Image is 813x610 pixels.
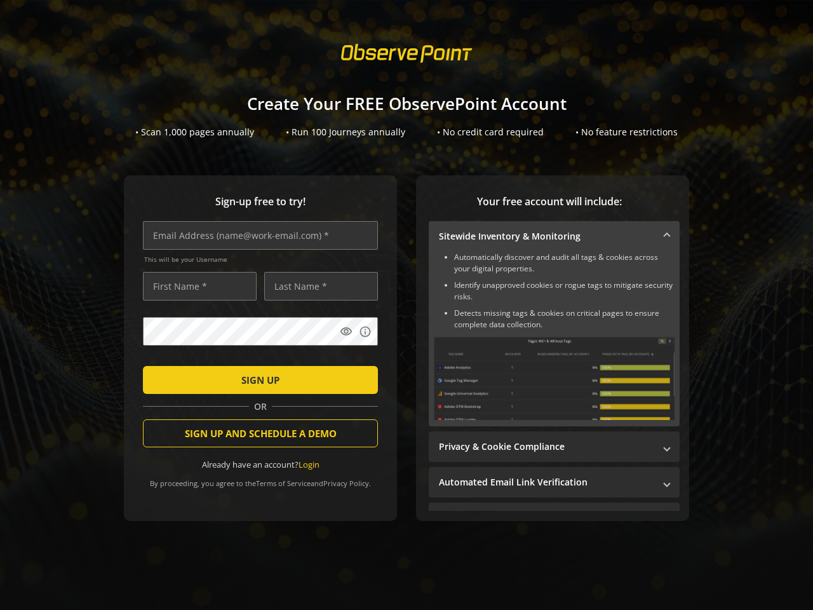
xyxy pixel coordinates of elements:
[439,476,654,489] mat-panel-title: Automated Email Link Verification
[143,272,257,301] input: First Name *
[454,280,675,302] li: Identify unapproved cookies or rogue tags to mitigate security risks.
[429,431,680,462] mat-expansion-panel-header: Privacy & Cookie Compliance
[434,337,675,420] img: Sitewide Inventory & Monitoring
[143,366,378,394] button: SIGN UP
[429,467,680,498] mat-expansion-panel-header: Automated Email Link Verification
[340,325,353,338] mat-icon: visibility
[144,255,378,264] span: This will be your Username
[575,126,678,139] div: • No feature restrictions
[299,459,319,470] a: Login
[454,252,675,274] li: Automatically discover and audit all tags & cookies across your digital properties.
[323,478,369,488] a: Privacy Policy
[249,400,272,413] span: OR
[359,325,372,338] mat-icon: info
[143,470,378,488] div: By proceeding, you agree to the and .
[264,272,378,301] input: Last Name *
[241,369,279,391] span: SIGN UP
[286,126,405,139] div: • Run 100 Journeys annually
[429,194,670,209] span: Your free account will include:
[135,126,254,139] div: • Scan 1,000 pages annually
[185,422,337,445] span: SIGN UP AND SCHEDULE A DEMO
[143,194,378,209] span: Sign-up free to try!
[143,419,378,447] button: SIGN UP AND SCHEDULE A DEMO
[143,459,378,471] div: Already have an account?
[437,126,544,139] div: • No credit card required
[439,440,654,453] mat-panel-title: Privacy & Cookie Compliance
[439,230,654,243] mat-panel-title: Sitewide Inventory & Monitoring
[454,308,675,330] li: Detects missing tags & cookies on critical pages to ensure complete data collection.
[429,252,680,426] div: Sitewide Inventory & Monitoring
[143,221,378,250] input: Email Address (name@work-email.com) *
[256,478,311,488] a: Terms of Service
[429,221,680,252] mat-expansion-panel-header: Sitewide Inventory & Monitoring
[429,503,680,533] mat-expansion-panel-header: Performance Monitoring with Web Vitals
